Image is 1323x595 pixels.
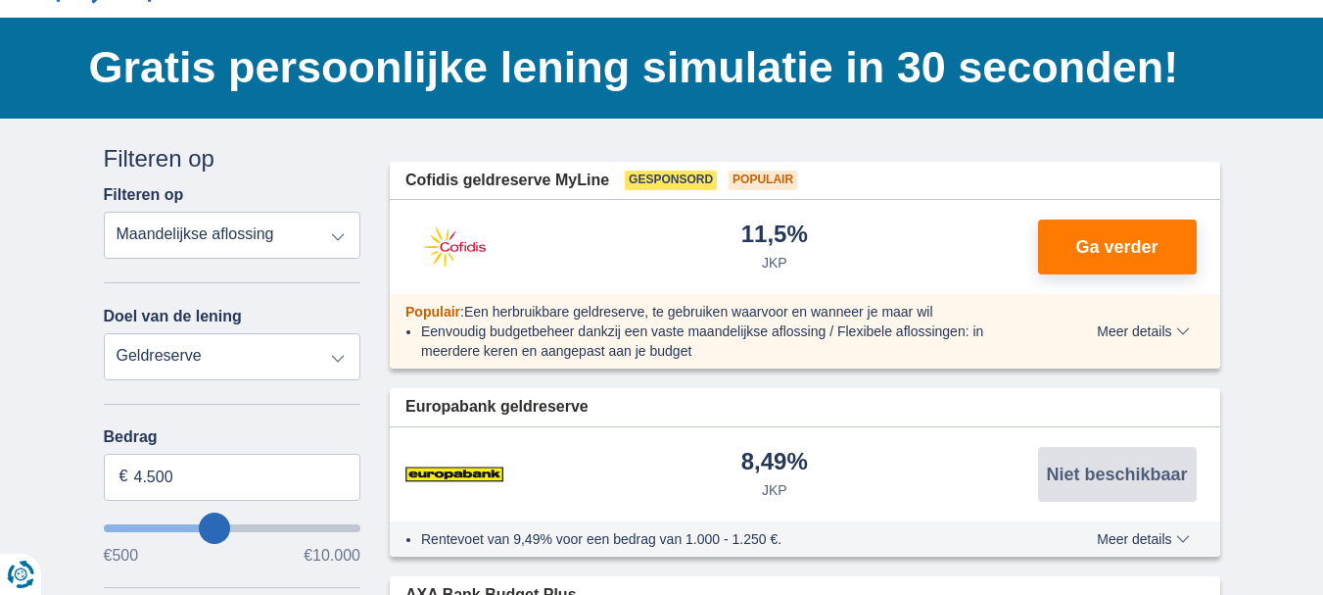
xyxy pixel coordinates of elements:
div: JKP [762,480,787,500]
label: Filteren op [104,186,184,204]
span: € [119,466,128,488]
span: Niet beschikbaar [1046,466,1187,483]
button: Ga verder [1038,220,1197,274]
span: Populair [405,304,460,320]
span: Een herbruikbare geldreserve, te gebruiken waarvoor en wanneer je maar wil [464,304,933,320]
button: Meer details [1082,323,1204,339]
span: Europabank geldreserve [405,396,589,419]
li: Rentevoet van 9,49% voor een bedrag van 1.000 - 1.250 €. [421,529,1025,549]
h1: Gratis persoonlijke lening simulatie in 30 seconden! [89,37,1220,98]
span: Meer details [1097,324,1189,338]
li: Eenvoudig budgetbeheer dankzij een vaste maandelijkse aflossing / Flexibele aflossingen: in meerd... [421,322,1025,361]
span: €500 [104,548,139,564]
div: JKP [762,253,787,273]
div: 8,49% [741,450,808,476]
div: 11,5% [741,223,808,249]
input: wantToBorrow [104,524,361,532]
label: Bedrag [104,428,361,446]
button: Niet beschikbaar [1038,447,1197,502]
span: Meer details [1097,532,1189,546]
span: Cofidis geldreserve MyLine [405,170,609,192]
div: : [390,302,1041,322]
button: Meer details [1082,531,1204,547]
span: Gesponsord [625,171,717,190]
span: Ga verder [1075,238,1158,256]
span: €10.000 [304,548,360,564]
img: product.pl.alt Europabank [405,450,503,499]
img: product.pl.alt Cofidis [405,223,503,272]
label: Doel van de lening [104,308,242,325]
div: Filteren op [104,142,361,175]
span: Populair [729,171,797,190]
